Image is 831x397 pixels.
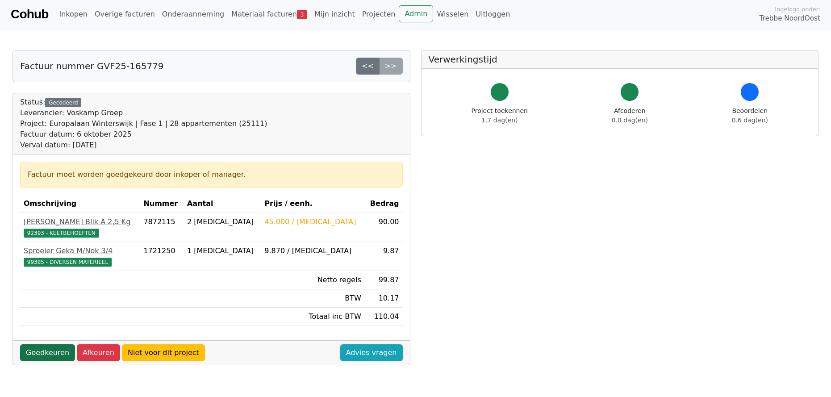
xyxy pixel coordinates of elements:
td: Netto regels [261,271,364,289]
div: Factuur datum: 6 oktober 2025 [20,129,267,140]
div: Project: Europalaan Winterswijk | Fase 1 | 28 appartementen (25111) [20,118,267,129]
div: Project toekennen [472,106,528,125]
div: Leverancier: Voskamp Groep [20,108,267,118]
a: Uitloggen [472,5,514,23]
a: [PERSON_NAME] Blik A 2,5 Kg92393 - KEETBEHOEFTEN [24,217,136,238]
th: Aantal [184,195,261,213]
a: Wisselen [433,5,472,23]
a: Afkeuren [77,344,120,361]
a: Projecten [359,5,399,23]
div: Sproeier Geka M/Nok 3/4 [24,246,136,256]
a: Advies vragen [340,344,403,361]
h5: Factuur nummer GVF25-165779 [20,61,164,71]
td: 7872115 [140,213,184,242]
div: 45.000 / [MEDICAL_DATA] [264,217,361,227]
a: Goedkeuren [20,344,75,361]
a: Mijn inzicht [311,5,359,23]
div: [PERSON_NAME] Blik A 2,5 Kg [24,217,136,227]
th: Bedrag [365,195,403,213]
div: 9.870 / [MEDICAL_DATA] [264,246,361,256]
td: 9.87 [365,242,403,271]
td: 90.00 [365,213,403,242]
td: 1721250 [140,242,184,271]
th: Nummer [140,195,184,213]
div: 1 [MEDICAL_DATA] [187,246,257,256]
a: Inkopen [55,5,91,23]
h5: Verwerkingstijd [429,54,811,65]
th: Prijs / eenh. [261,195,364,213]
a: Overige facturen [91,5,159,23]
span: 1.7 dag(en) [481,117,518,124]
a: Sproeier Geka M/Nok 3/499385 - DIVERSEN MATERIEEL [24,246,136,267]
div: Status: [20,97,267,150]
th: Omschrijving [20,195,140,213]
td: 110.04 [365,308,403,326]
span: 99385 - DIVERSEN MATERIEEL [24,258,112,267]
a: Cohub [11,4,48,25]
div: Verval datum: [DATE] [20,140,267,150]
a: << [356,58,380,75]
a: Onderaanneming [159,5,228,23]
td: 10.17 [365,289,403,308]
span: 3 [297,10,307,19]
span: 0.0 dag(en) [612,117,648,124]
div: Afcoderen [612,106,648,125]
td: Totaal inc BTW [261,308,364,326]
div: Beoordelen [732,106,768,125]
span: 92393 - KEETBEHOEFTEN [24,229,99,238]
td: 99.87 [365,271,403,289]
span: Ingelogd onder: [775,5,820,13]
span: Trebbe NoordOost [760,13,820,24]
a: Niet voor dit project [122,344,205,361]
div: Gecodeerd [45,98,81,107]
a: Materiaal facturen3 [228,5,311,23]
a: Admin [399,5,433,22]
span: 0.6 dag(en) [732,117,768,124]
td: BTW [261,289,364,308]
div: 2 [MEDICAL_DATA] [187,217,257,227]
div: Factuur moet worden goedgekeurd door inkoper of manager. [28,169,395,180]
